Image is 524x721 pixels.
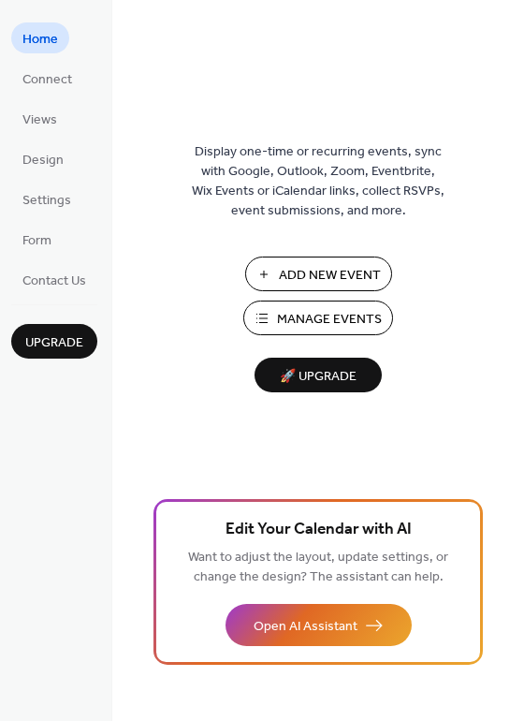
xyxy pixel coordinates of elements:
[11,324,97,359] button: Upgrade
[192,142,444,221] span: Display one-time or recurring events, sync with Google, Outlook, Zoom, Eventbrite, Wix Events or ...
[22,231,51,251] span: Form
[22,110,57,130] span: Views
[22,70,72,90] span: Connect
[11,184,82,214] a: Settings
[226,517,412,543] span: Edit Your Calendar with AI
[255,358,382,392] button: 🚀 Upgrade
[22,151,64,170] span: Design
[22,272,86,291] span: Contact Us
[22,30,58,50] span: Home
[11,22,69,53] a: Home
[226,604,412,646] button: Open AI Assistant
[243,301,393,335] button: Manage Events
[254,617,357,637] span: Open AI Assistant
[25,333,83,353] span: Upgrade
[266,364,371,390] span: 🚀 Upgrade
[277,310,382,330] span: Manage Events
[188,545,448,590] span: Want to adjust the layout, update settings, or change the design? The assistant can help.
[279,266,381,286] span: Add New Event
[11,224,63,255] a: Form
[245,257,392,291] button: Add New Event
[11,63,83,94] a: Connect
[11,143,75,174] a: Design
[22,191,71,211] span: Settings
[11,264,97,295] a: Contact Us
[11,103,68,134] a: Views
